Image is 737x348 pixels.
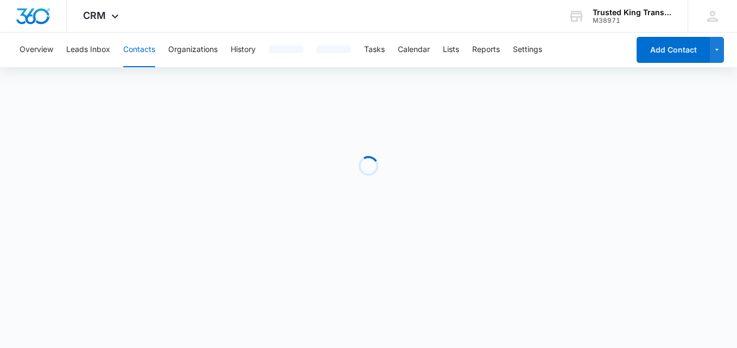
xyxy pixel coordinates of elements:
div: account name [593,8,672,17]
div: account id [593,17,672,24]
button: Calendar [398,33,430,67]
button: Organizations [168,33,218,67]
button: History [231,33,256,67]
button: Overview [20,33,53,67]
button: Contacts [123,33,155,67]
button: Lists [443,33,459,67]
button: Add Contact [637,37,710,63]
button: Leads Inbox [66,33,110,67]
button: Tasks [364,33,385,67]
span: CRM [83,10,106,21]
button: Reports [472,33,500,67]
button: Settings [513,33,542,67]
